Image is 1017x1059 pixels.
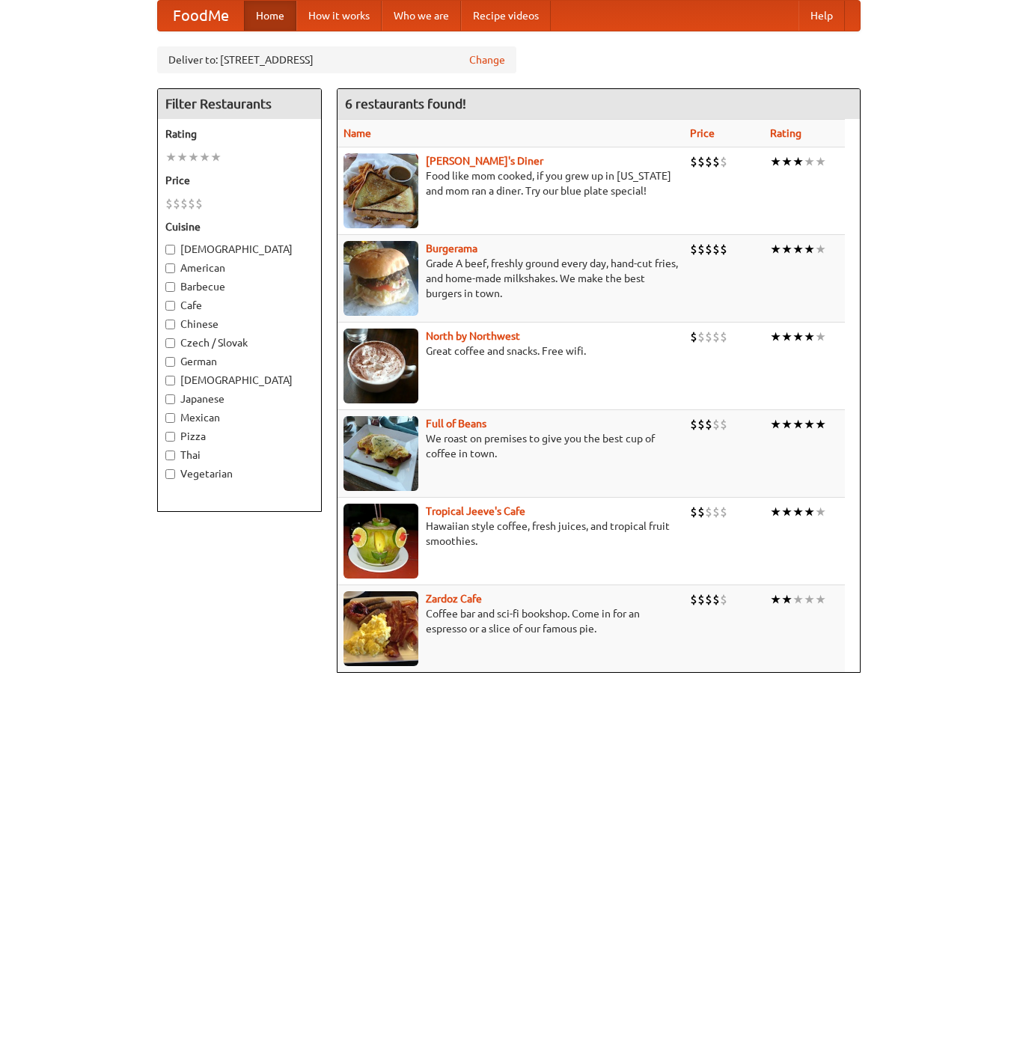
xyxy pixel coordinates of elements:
[210,149,222,165] li: ★
[343,504,418,579] img: jeeves.jpg
[188,195,195,212] li: $
[165,429,314,444] label: Pizza
[165,391,314,406] label: Japanese
[165,338,175,348] input: Czech / Slovak
[792,153,804,170] li: ★
[781,329,792,345] li: ★
[720,591,727,608] li: $
[690,504,697,520] li: $
[165,376,175,385] input: [DEMOGRAPHIC_DATA]
[165,298,314,313] label: Cafe
[426,418,486,430] a: Full of Beans
[244,1,296,31] a: Home
[165,317,314,332] label: Chinese
[770,591,781,608] li: ★
[343,344,678,358] p: Great coffee and snacks. Free wifi.
[426,330,520,342] a: North by Northwest
[804,241,815,257] li: ★
[165,242,314,257] label: [DEMOGRAPHIC_DATA]
[781,591,792,608] li: ★
[165,245,175,254] input: [DEMOGRAPHIC_DATA]
[188,149,199,165] li: ★
[705,591,712,608] li: $
[804,416,815,433] li: ★
[165,357,175,367] input: German
[180,195,188,212] li: $
[690,416,697,433] li: $
[720,416,727,433] li: $
[712,504,720,520] li: $
[815,416,826,433] li: ★
[781,241,792,257] li: ★
[158,1,244,31] a: FoodMe
[690,591,697,608] li: $
[173,195,180,212] li: $
[705,416,712,433] li: $
[770,127,801,139] a: Rating
[426,505,525,517] b: Tropical Jeeve's Cafe
[426,242,477,254] a: Burgerama
[804,329,815,345] li: ★
[165,282,175,292] input: Barbecue
[804,591,815,608] li: ★
[712,416,720,433] li: $
[792,504,804,520] li: ★
[792,329,804,345] li: ★
[165,149,177,165] li: ★
[165,410,314,425] label: Mexican
[770,329,781,345] li: ★
[165,195,173,212] li: $
[343,256,678,301] p: Grade A beef, freshly ground every day, hand-cut fries, and home-made milkshakes. We make the bes...
[426,593,482,605] a: Zardoz Cafe
[712,591,720,608] li: $
[690,127,715,139] a: Price
[697,153,705,170] li: $
[697,241,705,257] li: $
[712,241,720,257] li: $
[165,320,175,329] input: Chinese
[165,279,314,294] label: Barbecue
[815,153,826,170] li: ★
[158,89,321,119] h4: Filter Restaurants
[697,329,705,345] li: $
[798,1,845,31] a: Help
[165,394,175,404] input: Japanese
[720,241,727,257] li: $
[195,195,203,212] li: $
[343,606,678,636] p: Coffee bar and sci-fi bookshop. Come in for an espresso or a slice of our famous pie.
[345,97,466,111] ng-pluralize: 6 restaurants found!
[199,149,210,165] li: ★
[165,354,314,369] label: German
[157,46,516,73] div: Deliver to: [STREET_ADDRESS]
[781,153,792,170] li: ★
[382,1,461,31] a: Who we are
[792,591,804,608] li: ★
[804,153,815,170] li: ★
[770,153,781,170] li: ★
[705,504,712,520] li: $
[426,155,543,167] a: [PERSON_NAME]'s Diner
[461,1,551,31] a: Recipe videos
[343,416,418,491] img: beans.jpg
[720,153,727,170] li: $
[815,329,826,345] li: ★
[343,127,371,139] a: Name
[697,504,705,520] li: $
[165,451,175,460] input: Thai
[165,432,175,442] input: Pizza
[343,168,678,198] p: Food like mom cooked, if you grew up in [US_STATE] and mom ran a diner. Try our blue plate special!
[469,52,505,67] a: Change
[165,126,314,141] h5: Rating
[343,591,418,666] img: zardoz.jpg
[165,466,314,481] label: Vegetarian
[781,504,792,520] li: ★
[343,241,418,316] img: burgerama.jpg
[343,519,678,549] p: Hawaiian style coffee, fresh juices, and tropical fruit smoothies.
[720,329,727,345] li: $
[165,335,314,350] label: Czech / Slovak
[165,219,314,234] h5: Cuisine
